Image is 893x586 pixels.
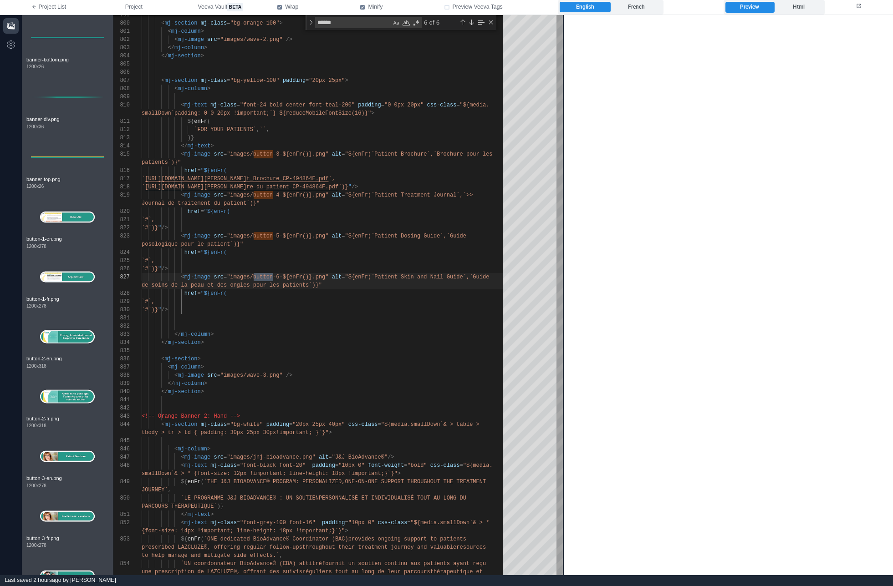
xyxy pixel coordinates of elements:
[283,77,306,84] span: padding
[184,167,198,174] span: href
[113,76,130,85] div: 807
[335,462,338,469] span: =
[384,102,424,108] span: "0 0px 20px"
[381,421,480,428] span: "${media.smallDown`& > table >
[224,192,227,198] span: =
[224,233,227,239] span: =
[184,233,211,239] span: mj-image
[26,63,44,70] span: 1200 x 26
[279,20,282,26] span: >
[319,495,466,501] span: PERSONNALISÉ ET INDIVIDUALISÉ TOUT AU LONG DU
[227,77,230,84] span: =
[184,151,211,157] span: mj-image
[322,520,345,526] span: padding
[210,462,237,469] span: mj-class
[210,143,214,149] span: >
[319,454,329,460] span: alt
[161,389,168,395] span: </
[611,2,662,13] label: French
[214,151,224,157] span: src
[266,421,289,428] span: padding
[316,17,391,28] textarea: Find
[214,233,224,239] span: src
[246,184,338,190] span: re_du_patient_CP-494864F.pdf
[266,126,270,133] span: ,
[113,52,130,60] div: 804
[217,372,220,379] span: =
[26,235,108,243] span: button-1-en.png
[201,53,204,59] span: >
[113,44,130,52] div: 803
[161,77,164,84] span: <
[26,123,44,130] span: 1200 x 36
[158,266,161,272] span: "
[142,266,158,272] span: `#`)}
[286,36,292,43] span: />
[168,364,171,370] span: <
[220,372,283,379] span: "images/wave-3.png"
[201,167,227,174] span: "${enFr(
[181,462,184,469] span: <
[201,389,204,395] span: >
[161,339,168,346] span: </
[113,167,130,175] div: 816
[338,462,365,469] span: "10px 0"
[201,536,204,542] span: (
[197,249,200,256] span: =
[164,356,197,362] span: mj-section
[168,53,201,59] span: mj-section
[181,561,322,567] span: `UN coordonnateur BioAdvance® (CBA) attitré
[113,175,130,183] div: 817
[368,462,404,469] span: font-weight
[240,462,306,469] span: "font-black font-20"
[174,36,178,43] span: <
[430,462,460,469] span: css-class
[184,274,211,280] span: mj-image
[348,536,466,542] span: provides ongoing support to patients
[220,36,283,43] span: "images/wave-2.png"
[142,569,302,575] span: une prescription de LAZCLUZE®, offrant des suivis
[26,295,108,303] span: button-1-fr.png
[194,118,207,125] span: enFr
[178,36,204,43] span: mj-image
[306,110,371,116] span: MobileFontSize(16)}"
[214,274,224,280] span: src
[142,241,243,248] span: posologique pour le patient`)}"
[181,151,184,157] span: <
[725,2,774,13] label: Preview
[201,77,227,84] span: mj-class
[342,274,345,280] span: =
[26,535,108,542] span: button-3-fr.png
[142,413,240,419] span: <!-- Orange Banner 2: Hand -->
[181,454,184,460] span: <
[487,19,495,26] div: Close (Escape)
[178,372,204,379] span: mj-image
[181,102,184,108] span: <
[188,135,194,141] span: )}
[26,482,46,489] span: 1200 x 278
[332,454,388,460] span: "J&J BioAdvance®"
[460,102,490,108] span: "${media.
[142,429,306,436] span: tbody > tr > td { padding: 30px 25px 30px!importan
[227,3,243,11] span: beta
[142,307,158,313] span: `#`)}
[459,19,466,26] div: Previous Match (⇧Enter)
[456,102,459,108] span: =
[113,150,130,158] div: 815
[207,372,217,379] span: src
[306,282,322,288] span: s`)}"
[227,233,328,239] span: "images/button-5-${enFr()}.png"
[26,415,108,423] span: button-2-fr.png
[456,544,486,551] span: resources
[174,86,178,92] span: <
[184,462,207,469] span: mj-text
[181,143,187,149] span: </
[113,93,130,101] div: 809
[224,454,227,460] span: =
[161,421,164,428] span: <
[26,183,44,190] span: 1200 x 26
[198,3,243,11] span: Veeva Vault
[204,45,207,51] span: >
[158,225,161,231] span: "
[560,2,610,13] label: English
